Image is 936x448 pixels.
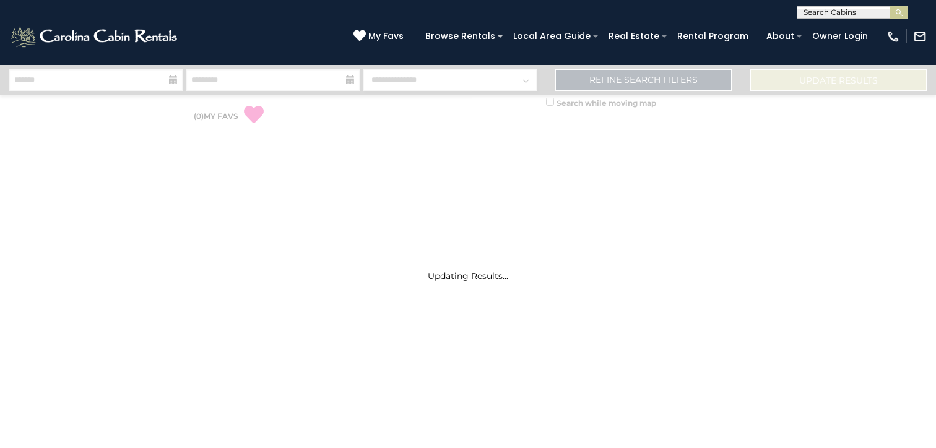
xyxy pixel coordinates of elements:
[671,27,755,46] a: Rental Program
[9,24,181,49] img: White-1-2.png
[353,30,407,43] a: My Favs
[806,27,874,46] a: Owner Login
[760,27,800,46] a: About
[368,30,404,43] span: My Favs
[602,27,665,46] a: Real Estate
[507,27,597,46] a: Local Area Guide
[419,27,501,46] a: Browse Rentals
[886,30,900,43] img: phone-regular-white.png
[913,30,927,43] img: mail-regular-white.png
